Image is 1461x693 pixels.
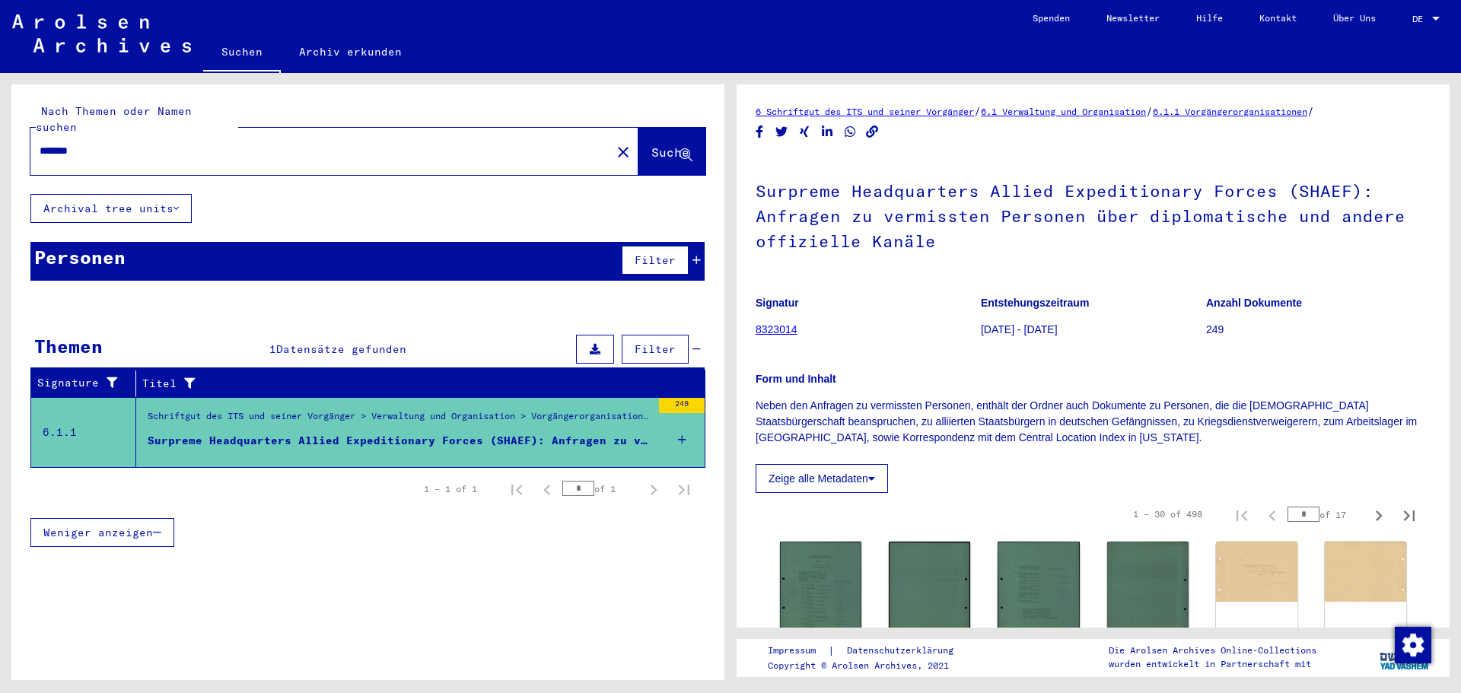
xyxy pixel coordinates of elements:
[1227,499,1257,529] button: First page
[34,243,126,271] div: Personen
[756,323,797,335] a: 8323014
[756,106,974,117] a: 6 Schriftgut des ITS und seiner Vorgänger
[820,122,836,141] button: Share on LinkedIn
[659,398,705,413] div: 249
[1216,542,1297,602] img: 001.jpg
[1364,499,1394,529] button: Next page
[756,398,1431,446] p: Neben den Anfragen zu vermissten Personen, enthält der Ordner auch Dokumente zu Personen, die die...
[768,659,972,672] p: Copyright © Arolsen Archives, 2021
[638,128,705,175] button: Suche
[651,145,689,160] span: Suche
[142,376,675,392] div: Titel
[774,122,790,141] button: Share on Twitter
[276,342,406,356] span: Datensätze gefunden
[638,474,669,504] button: Next page
[622,335,689,364] button: Filter
[31,397,136,467] td: 6.1.1
[281,33,420,70] a: Archiv erkunden
[1394,499,1424,529] button: Last page
[203,33,281,73] a: Suchen
[1109,644,1316,657] p: Die Arolsen Archives Online-Collections
[36,104,192,134] mat-label: Nach Themen oder Namen suchen
[614,143,632,161] mat-icon: close
[501,474,532,504] button: First page
[30,518,174,547] button: Weniger anzeigen
[889,542,970,646] img: 002.jpg
[835,643,972,659] a: Datenschutzerklärung
[148,409,651,431] div: Schriftgut des ITS und seiner Vorgänger > Verwaltung und Organisation > Vorgängerorganisationen
[43,526,153,539] span: Weniger anzeigen
[756,297,799,309] b: Signatur
[1206,322,1431,338] p: 249
[797,122,813,141] button: Share on Xing
[562,482,638,496] div: of 1
[1412,14,1429,24] span: DE
[1377,638,1434,676] img: yv_logo.png
[768,643,828,659] a: Impressum
[37,375,124,391] div: Signature
[1395,627,1431,663] img: Zustimmung ändern
[1109,657,1316,671] p: wurden entwickelt in Partnerschaft mit
[635,253,676,267] span: Filter
[756,156,1431,273] h1: Surpreme Headquarters Allied Expeditionary Forces (SHAEF): Anfragen zu vermissten Personen über d...
[842,122,858,141] button: Share on WhatsApp
[1146,104,1153,118] span: /
[981,322,1205,338] p: [DATE] - [DATE]
[1206,297,1302,309] b: Anzahl Dokumente
[756,373,836,385] b: Form und Inhalt
[37,371,139,396] div: Signature
[1257,499,1288,529] button: Previous page
[756,464,888,493] button: Zeige alle Metadaten
[424,482,477,496] div: 1 – 1 of 1
[768,643,972,659] div: |
[1288,507,1364,522] div: of 17
[30,194,192,223] button: Archival tree units
[608,136,638,167] button: Clear
[142,371,690,396] div: Titel
[1153,106,1307,117] a: 6.1.1 Vorgängerorganisationen
[269,342,276,356] span: 1
[974,104,981,118] span: /
[635,342,676,356] span: Filter
[981,297,1089,309] b: Entstehungszeitraum
[12,14,191,52] img: Arolsen_neg.svg
[752,122,768,141] button: Share on Facebook
[1133,507,1202,521] div: 1 – 30 of 498
[780,542,861,646] img: 001.jpg
[148,433,651,449] div: Surpreme Headquarters Allied Expeditionary Forces (SHAEF): Anfragen zu vermissten Personen über d...
[532,474,562,504] button: Previous page
[622,246,689,275] button: Filter
[669,474,699,504] button: Last page
[998,542,1079,645] img: 001.jpg
[1107,542,1189,647] img: 002.jpg
[34,332,103,360] div: Themen
[1325,542,1406,602] img: 002.jpg
[1307,104,1314,118] span: /
[864,122,880,141] button: Copy link
[981,106,1146,117] a: 6.1 Verwaltung und Organisation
